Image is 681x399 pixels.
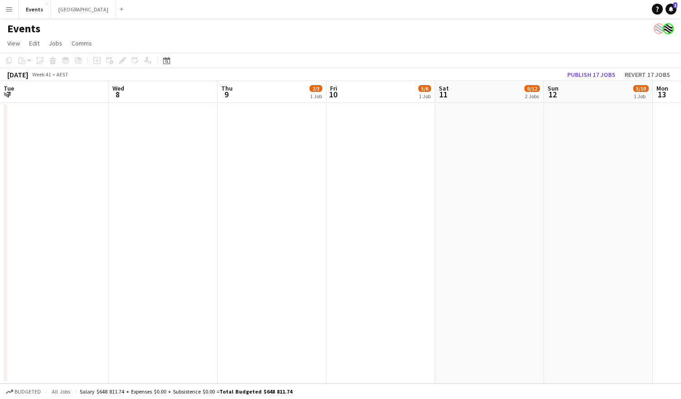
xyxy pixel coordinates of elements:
[45,37,66,49] a: Jobs
[15,389,41,395] span: Budgeted
[51,0,116,18] button: [GEOGRAPHIC_DATA]
[5,387,42,397] button: Budgeted
[49,39,62,47] span: Jobs
[437,89,449,100] span: 11
[111,89,124,100] span: 8
[56,71,68,78] div: AEST
[633,85,649,92] span: 5/10
[418,85,431,92] span: 5/6
[666,4,676,15] a: 1
[524,85,540,92] span: 6/12
[330,84,337,92] span: Fri
[546,89,559,100] span: 12
[564,69,619,81] button: Publish 17 jobs
[634,93,648,100] div: 1 Job
[68,37,96,49] a: Comms
[655,89,668,100] span: 13
[220,89,233,100] span: 9
[2,89,14,100] span: 7
[50,388,72,395] span: All jobs
[310,85,322,92] span: 2/3
[310,93,322,100] div: 1 Job
[221,84,233,92] span: Thu
[25,37,43,49] a: Edit
[30,71,53,78] span: Week 41
[656,84,668,92] span: Mon
[71,39,92,47] span: Comms
[80,388,292,395] div: Salary $648 811.74 + Expenses $0.00 + Subsistence $0.00 =
[219,388,292,395] span: Total Budgeted $648 811.74
[439,84,449,92] span: Sat
[29,39,40,47] span: Edit
[4,37,24,49] a: View
[548,84,559,92] span: Sun
[7,70,28,79] div: [DATE]
[19,0,51,18] button: Events
[621,69,674,81] button: Revert 17 jobs
[329,89,337,100] span: 10
[419,93,431,100] div: 1 Job
[7,22,41,35] h1: Events
[663,23,674,34] app-user-avatar: Event Merch
[112,84,124,92] span: Wed
[7,39,20,47] span: View
[525,93,539,100] div: 2 Jobs
[673,2,677,8] span: 1
[654,23,665,34] app-user-avatar: Event Merch
[4,84,14,92] span: Tue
